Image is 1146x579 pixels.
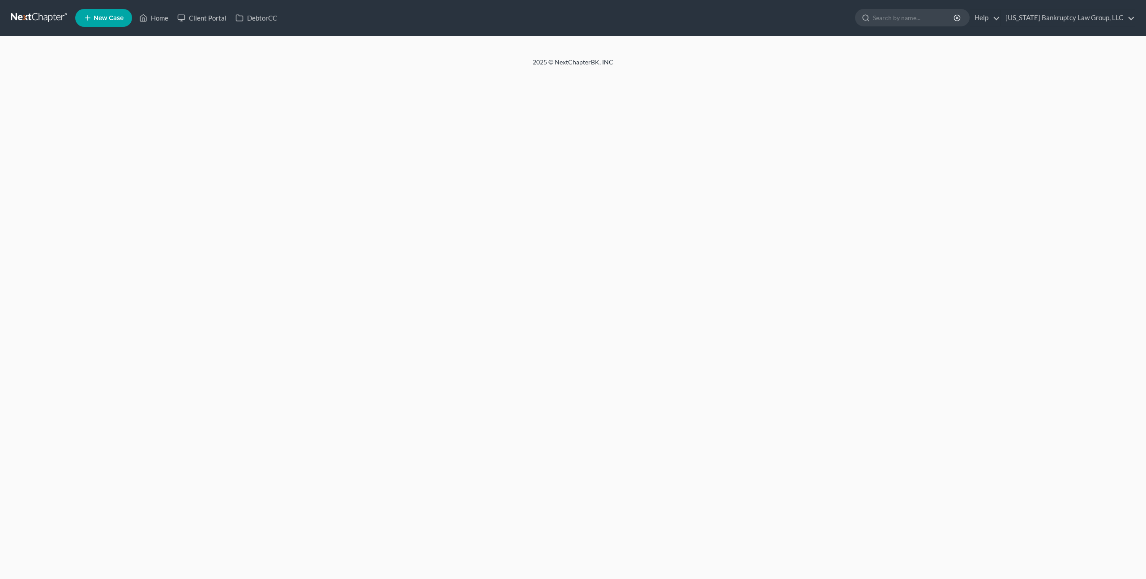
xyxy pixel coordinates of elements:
a: DebtorCC [231,10,282,26]
a: Help [970,10,1000,26]
div: 2025 © NextChapterBK, INC [318,58,828,74]
input: Search by name... [873,9,955,26]
a: Client Portal [173,10,231,26]
a: Home [135,10,173,26]
a: [US_STATE] Bankruptcy Law Group, LLC [1001,10,1135,26]
span: New Case [94,15,124,21]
